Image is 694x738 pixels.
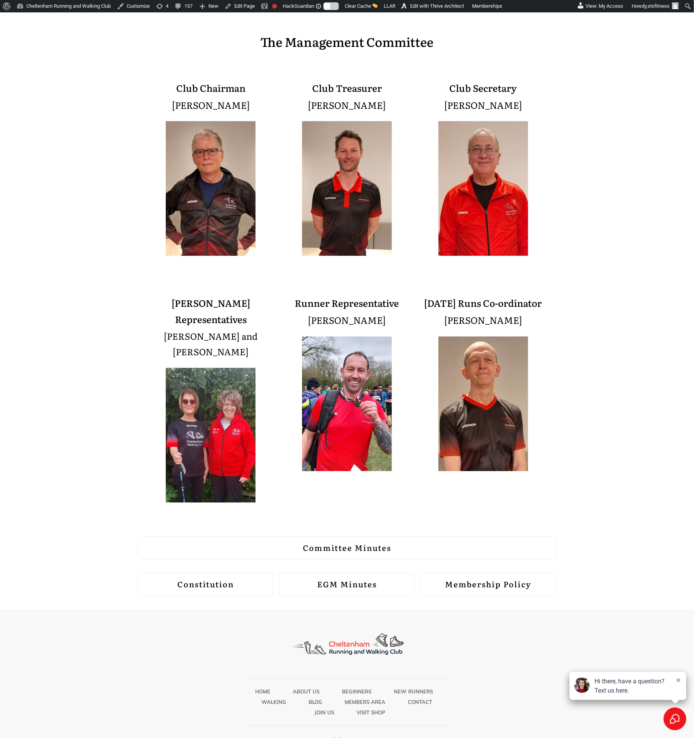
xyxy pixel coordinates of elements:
[445,578,531,590] strong: Membership Policy
[166,368,256,503] img: Stella and Sheila
[282,626,413,663] img: Decathlon
[302,337,392,471] img: Lee Ormerod
[302,121,392,256] img: Conor Graham
[342,687,371,697] a: Beginners
[146,31,548,62] p: The Management Committee
[293,687,320,697] a: About Us
[146,80,276,96] p: Club Chairman
[177,578,234,590] strong: Constitution
[309,697,323,707] a: Blog
[138,537,556,560] a: Committee Minutes
[648,3,670,9] span: stsfitness
[255,687,270,697] a: Home
[303,542,391,554] strong: Committee Minutes
[418,80,548,96] p: Club Secretary
[166,121,256,256] img: David Clarke
[408,697,433,707] a: Contact
[138,573,273,596] a: Constitution
[279,573,415,596] a: EGM Minutes
[418,97,548,113] p: [PERSON_NAME]
[282,80,412,96] p: Club Treasurer
[418,295,548,311] p: [DATE] Runs Co-ordinator
[282,312,412,329] p: [PERSON_NAME]
[314,708,334,718] a: Join Us
[262,697,287,707] a: Walking
[438,337,528,471] img: David Mumford
[272,4,277,9] div: Focus keyphrase not set
[282,97,412,113] p: [PERSON_NAME]
[146,329,276,360] p: [PERSON_NAME] and [PERSON_NAME]
[418,312,548,329] p: [PERSON_NAME]
[146,97,276,113] p: [PERSON_NAME]
[394,687,433,697] a: New Runners
[421,573,556,596] a: Membership Policy
[357,708,385,718] a: Visit SHOP
[345,697,386,707] a: Members Area
[438,121,528,256] img: Chris Amies
[345,3,371,9] span: Clear Cache
[373,3,378,8] img: 🧽
[282,295,412,311] p: Runner Representative
[317,578,377,590] strong: EGM Minutes
[146,295,276,328] p: [PERSON_NAME] Representatives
